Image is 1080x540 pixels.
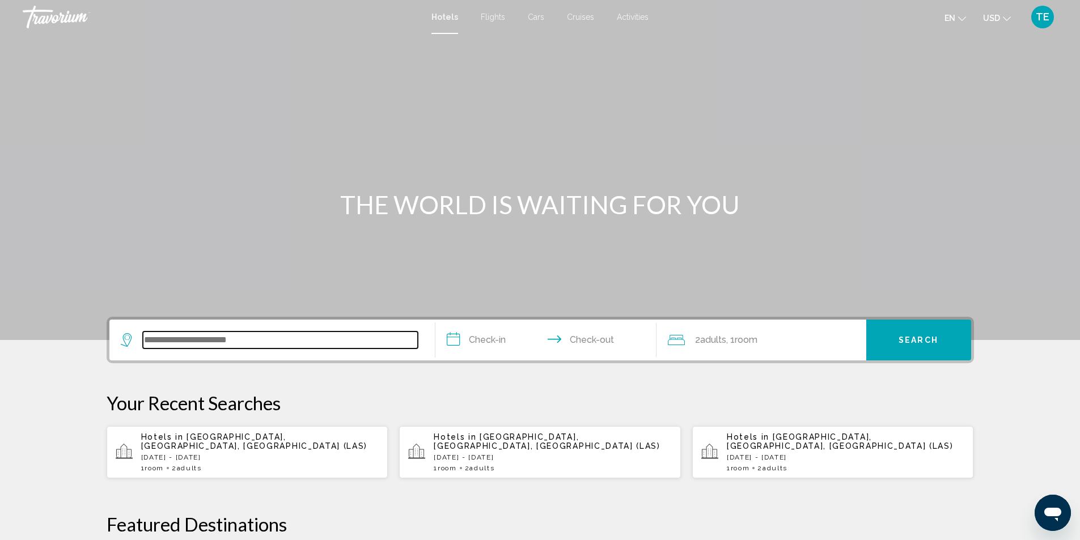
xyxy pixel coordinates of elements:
[481,12,505,22] a: Flights
[109,320,971,360] div: Search widget
[983,10,1011,26] button: Change currency
[1028,5,1057,29] button: User Menu
[434,432,660,450] span: [GEOGRAPHIC_DATA], [GEOGRAPHIC_DATA], [GEOGRAPHIC_DATA] (LAS)
[23,6,420,28] a: Travorium
[757,464,787,472] span: 2
[107,513,974,535] h2: Featured Destinations
[735,334,757,345] span: Room
[434,464,456,472] span: 1
[727,464,749,472] span: 1
[141,432,368,450] span: [GEOGRAPHIC_DATA], [GEOGRAPHIC_DATA], [GEOGRAPHIC_DATA] (LAS)
[726,332,757,348] span: , 1
[141,432,184,441] span: Hotels in
[469,464,494,472] span: Adults
[141,453,379,461] p: [DATE] - [DATE]
[692,426,974,479] button: Hotels in [GEOGRAPHIC_DATA], [GEOGRAPHIC_DATA], [GEOGRAPHIC_DATA] (LAS)[DATE] - [DATE]1Room2Adults
[695,332,726,348] span: 2
[731,464,750,472] span: Room
[727,432,769,441] span: Hotels in
[107,392,974,414] p: Your Recent Searches
[945,10,966,26] button: Change language
[983,14,1000,23] span: USD
[172,464,202,472] span: 2
[866,320,971,360] button: Search
[435,320,657,360] button: Check in and out dates
[727,432,954,450] span: [GEOGRAPHIC_DATA], [GEOGRAPHIC_DATA], [GEOGRAPHIC_DATA] (LAS)
[434,432,476,441] span: Hotels in
[528,12,544,22] a: Cars
[399,426,681,479] button: Hotels in [GEOGRAPHIC_DATA], [GEOGRAPHIC_DATA], [GEOGRAPHIC_DATA] (LAS)[DATE] - [DATE]1Room2Adults
[141,464,164,472] span: 1
[1036,11,1049,23] span: TE
[945,14,955,23] span: en
[107,426,388,479] button: Hotels in [GEOGRAPHIC_DATA], [GEOGRAPHIC_DATA], [GEOGRAPHIC_DATA] (LAS)[DATE] - [DATE]1Room2Adults
[899,336,938,345] span: Search
[434,453,672,461] p: [DATE] - [DATE]
[657,320,866,360] button: Travelers: 2 adults, 0 children
[567,12,594,22] a: Cruises
[727,453,965,461] p: [DATE] - [DATE]
[1035,495,1071,531] iframe: Button to launch messaging window
[328,190,753,219] h1: THE WORLD IS WAITING FOR YOU
[465,464,495,472] span: 2
[431,12,458,22] a: Hotels
[700,334,726,345] span: Adults
[145,464,164,472] span: Room
[617,12,649,22] a: Activities
[177,464,202,472] span: Adults
[763,464,787,472] span: Adults
[438,464,457,472] span: Room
